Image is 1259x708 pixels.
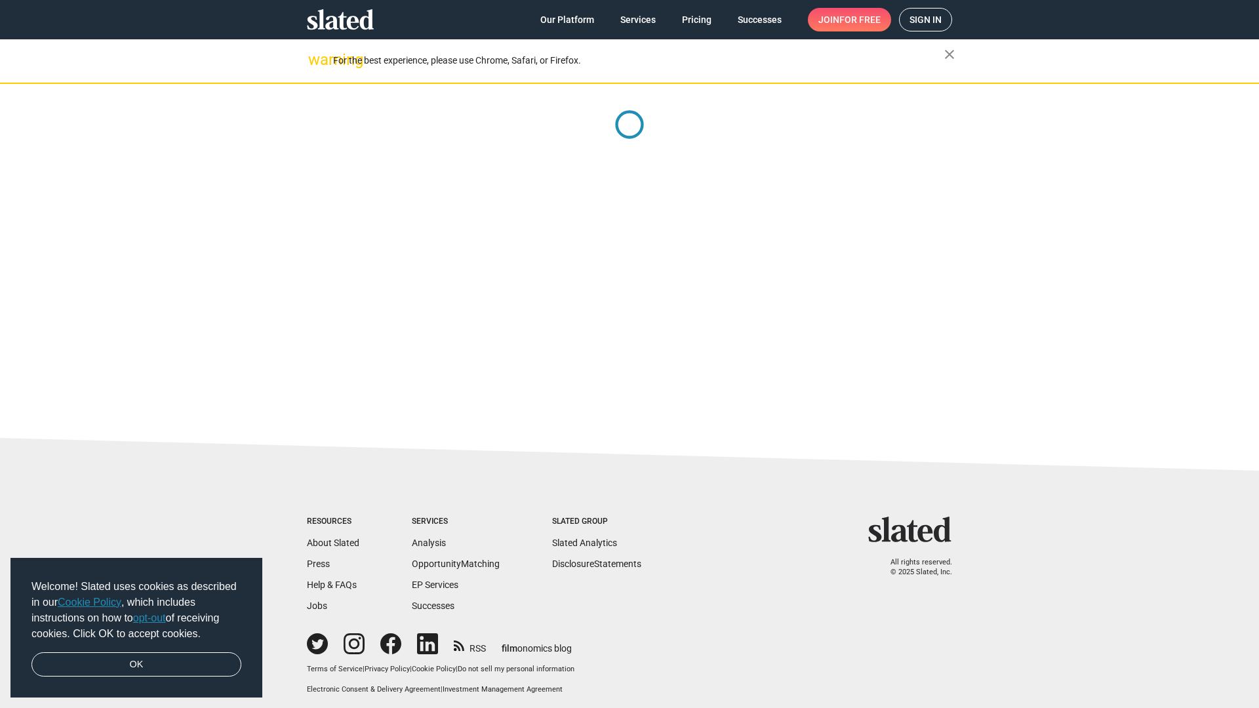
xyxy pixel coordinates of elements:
[610,8,666,31] a: Services
[454,635,486,655] a: RSS
[333,52,944,69] div: For the best experience, please use Chrome, Safari, or Firefox.
[839,8,881,31] span: for free
[727,8,792,31] a: Successes
[307,600,327,611] a: Jobs
[31,579,241,642] span: Welcome! Slated uses cookies as described in our , which includes instructions on how to of recei...
[412,600,454,611] a: Successes
[307,665,363,673] a: Terms of Service
[31,652,241,677] a: dismiss cookie message
[307,559,330,569] a: Press
[456,665,458,673] span: |
[899,8,952,31] a: Sign in
[818,8,881,31] span: Join
[363,665,365,673] span: |
[307,517,359,527] div: Resources
[530,8,605,31] a: Our Platform
[942,47,957,62] mat-icon: close
[502,632,572,655] a: filmonomics blog
[412,559,500,569] a: OpportunityMatching
[308,52,324,68] mat-icon: warning
[412,517,500,527] div: Services
[365,665,410,673] a: Privacy Policy
[410,665,412,673] span: |
[909,9,942,31] span: Sign in
[682,8,711,31] span: Pricing
[133,612,166,623] a: opt-out
[412,580,458,590] a: EP Services
[307,538,359,548] a: About Slated
[620,8,656,31] span: Services
[458,665,574,675] button: Do not sell my personal information
[307,580,357,590] a: Help & FAQs
[412,665,456,673] a: Cookie Policy
[443,685,563,694] a: Investment Management Agreement
[412,538,446,548] a: Analysis
[552,538,617,548] a: Slated Analytics
[540,8,594,31] span: Our Platform
[58,597,121,608] a: Cookie Policy
[10,558,262,698] div: cookieconsent
[307,685,441,694] a: Electronic Consent & Delivery Agreement
[502,643,517,654] span: film
[552,559,641,569] a: DisclosureStatements
[808,8,891,31] a: Joinfor free
[441,685,443,694] span: |
[738,8,782,31] span: Successes
[552,517,641,527] div: Slated Group
[877,558,952,577] p: All rights reserved. © 2025 Slated, Inc.
[671,8,722,31] a: Pricing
